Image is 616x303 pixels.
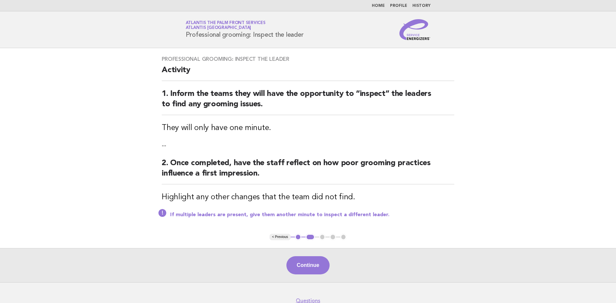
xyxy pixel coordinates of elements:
h3: They will only have one minute. [162,123,454,133]
h3: Highlight any other changes that the team did not find. [162,192,454,203]
a: Atlantis The Palm Front ServicesAtlantis [GEOGRAPHIC_DATA] [186,21,266,30]
button: Continue [286,256,330,274]
h3: Professional grooming: Inspect the leader [162,56,454,62]
h2: Activity [162,65,454,81]
span: Atlantis [GEOGRAPHIC_DATA] [186,26,251,30]
a: Home [372,4,385,8]
button: 1 [295,234,301,240]
a: Profile [390,4,407,8]
button: 2 [306,234,315,240]
h2: 1. Inform the teams they will have the opportunity to “inspect” the leaders to find any grooming ... [162,89,454,115]
button: < Previous [270,234,291,240]
h2: 2. Once completed, have the staff reflect on how poor grooming practices influence a first impres... [162,158,454,184]
p: If multiple leaders are present, give them another minute to inspect a different leader. [170,212,454,218]
p: -- [162,141,454,150]
img: Service Energizers [399,19,431,40]
h1: Professional grooming: Inspect the leader [186,21,304,38]
a: History [412,4,431,8]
